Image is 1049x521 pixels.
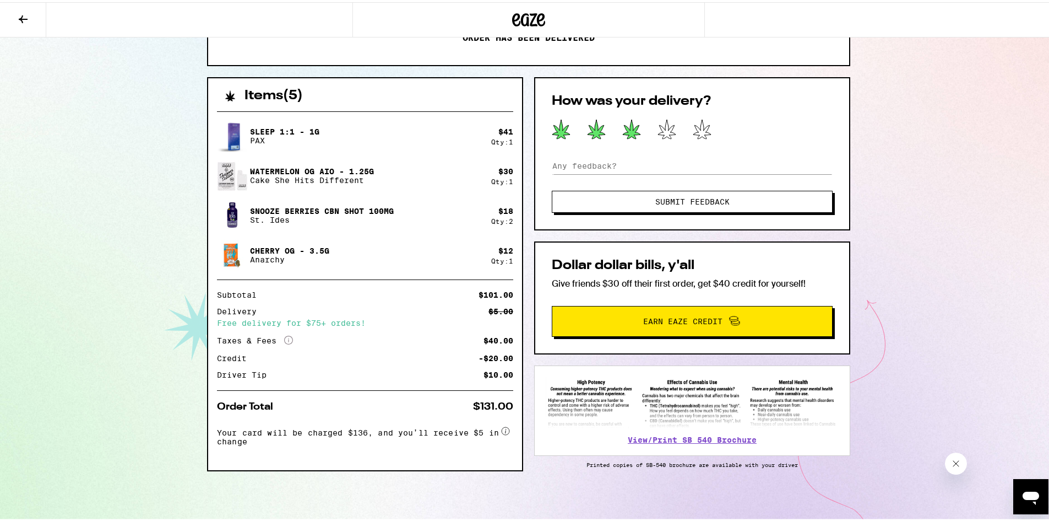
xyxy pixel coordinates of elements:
p: Anarchy [250,253,329,262]
img: SB 540 Brochure preview [546,375,839,426]
div: Taxes & Fees [217,334,293,343]
span: Submit Feedback [655,196,730,203]
button: Earn Eaze Credit [552,304,833,335]
p: Watermelon OG AIO - 1.25g [250,165,374,174]
iframe: Close message [945,450,967,472]
img: Cherry OG - 3.5g [217,238,248,268]
div: Qty: 1 [491,176,513,183]
div: Credit [217,352,254,360]
div: $40.00 [483,335,513,342]
div: $10.00 [483,369,513,377]
span: Your card will be charged $136, and you’ll receive $5 in change [217,422,499,444]
a: View/Print SB 540 Brochure [628,433,757,442]
img: Snooze Berries CBN Shot 100mg [217,198,248,229]
div: $101.00 [479,289,513,297]
p: St. Ides [250,213,394,222]
h2: How was your delivery? [552,93,833,106]
div: Delivery [217,305,264,313]
p: Sleep 1:1 - 1g [250,125,319,134]
h2: Dollar dollar bills, y'all [552,257,833,270]
p: Order has been delivered [463,30,595,41]
p: Cherry OG - 3.5g [250,244,329,253]
div: Order Total [217,400,281,410]
div: $5.00 [488,305,513,313]
p: Give friends $30 off their first order, get $40 credit for yourself! [552,276,833,287]
div: Subtotal [217,289,264,297]
div: $ 12 [498,244,513,253]
p: Printed copies of SB-540 brochure are available with your driver [534,459,850,466]
p: PAX [250,134,319,143]
iframe: Button to launch messaging window [1013,477,1048,512]
span: Hi. Need any help? [7,8,79,17]
div: $131.00 [473,400,513,410]
div: Driver Tip [217,369,274,377]
div: $ 18 [498,205,513,213]
p: Cake She Hits Different [250,174,374,182]
input: Any feedback? [552,155,833,172]
button: Submit Feedback [552,189,833,211]
h2: Items ( 5 ) [244,87,303,100]
img: Sleep 1:1 - 1g [217,116,248,153]
div: Qty: 1 [491,255,513,262]
p: Snooze Berries CBN Shot 100mg [250,205,394,213]
span: Earn Eaze Credit [643,315,722,323]
div: Qty: 2 [491,216,513,223]
div: -$20.00 [479,352,513,360]
div: Free delivery for $75+ orders! [217,317,513,325]
div: $ 30 [498,165,513,174]
div: Qty: 1 [491,136,513,143]
img: Watermelon OG AIO - 1.25g [217,158,248,189]
div: $ 41 [498,125,513,134]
